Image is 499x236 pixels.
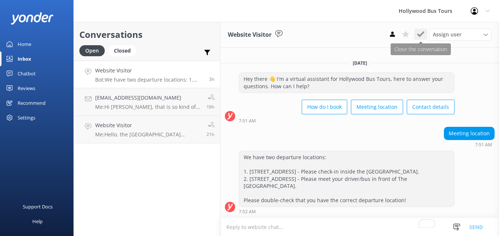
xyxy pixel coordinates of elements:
[444,142,495,147] div: 07:51am 10-Aug-2025 (UTC -07:00) America/Tijuana
[209,76,215,82] span: 07:51am 10-Aug-2025 (UTC -07:00) America/Tijuana
[79,28,215,42] h2: Conversations
[18,66,36,81] div: Chatbot
[95,76,204,83] p: Bot: We have two departure locations: 1. [STREET_ADDRESS] - Please check-in inside the [GEOGRAPHI...
[11,12,53,24] img: yonder-white-logo.png
[95,104,201,110] p: Me: Hi [PERSON_NAME], that is so kind of you! Unfortunately, [PERSON_NAME] doesn't have Venmo. He...
[239,119,256,123] strong: 7:51 AM
[239,209,455,214] div: 07:52am 10-Aug-2025 (UTC -07:00) America/Tijuana
[429,29,492,40] div: Assign User
[18,96,46,110] div: Recommend
[302,100,347,114] button: How do I book
[108,46,140,54] a: Closed
[433,31,462,39] span: Assign user
[18,37,31,51] div: Home
[79,46,108,54] a: Open
[407,100,455,114] button: Contact details
[32,214,43,229] div: Help
[79,45,105,56] div: Open
[239,118,455,123] div: 07:51am 10-Aug-2025 (UTC -07:00) America/Tijuana
[74,61,220,88] a: Website VisitorBot:We have two departure locations: 1. [STREET_ADDRESS] - Please check-in inside ...
[351,100,403,114] button: Meeting location
[207,131,215,137] span: 01:33pm 09-Aug-2025 (UTC -07:00) America/Tijuana
[95,94,201,102] h4: [EMAIL_ADDRESS][DOMAIN_NAME]
[207,104,215,110] span: 04:51pm 09-Aug-2025 (UTC -07:00) America/Tijuana
[228,30,272,40] h3: Website Visitor
[18,110,35,125] div: Settings
[18,81,35,96] div: Reviews
[23,199,53,214] div: Support Docs
[74,88,220,116] a: [EMAIL_ADDRESS][DOMAIN_NAME]Me:Hi [PERSON_NAME], that is so kind of you! Unfortunately, [PERSON_N...
[348,60,371,66] span: [DATE]
[108,45,136,56] div: Closed
[74,116,220,143] a: Website VisitorMe:Hello, the [GEOGRAPHIC_DATA] location is approximately 13 miles away from the [...
[239,151,454,207] div: We have two departure locations: 1. [STREET_ADDRESS] - Please check-in inside the [GEOGRAPHIC_DAT...
[95,131,201,138] p: Me: Hello, the [GEOGRAPHIC_DATA] location is approximately 13 miles away from the [GEOGRAPHIC_DAT...
[95,121,201,129] h4: Website Visitor
[475,143,492,147] strong: 7:51 AM
[95,67,204,75] h4: Website Visitor
[18,51,31,66] div: Inbox
[444,127,494,140] div: Meeting location
[239,210,256,214] strong: 7:52 AM
[220,218,499,236] textarea: To enrich screen reader interactions, please activate Accessibility in Grammarly extension settings
[239,73,454,92] div: Hey there 👋 I'm a virtual assistant for Hollywood Bus Tours, here to answer your questions. How c...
